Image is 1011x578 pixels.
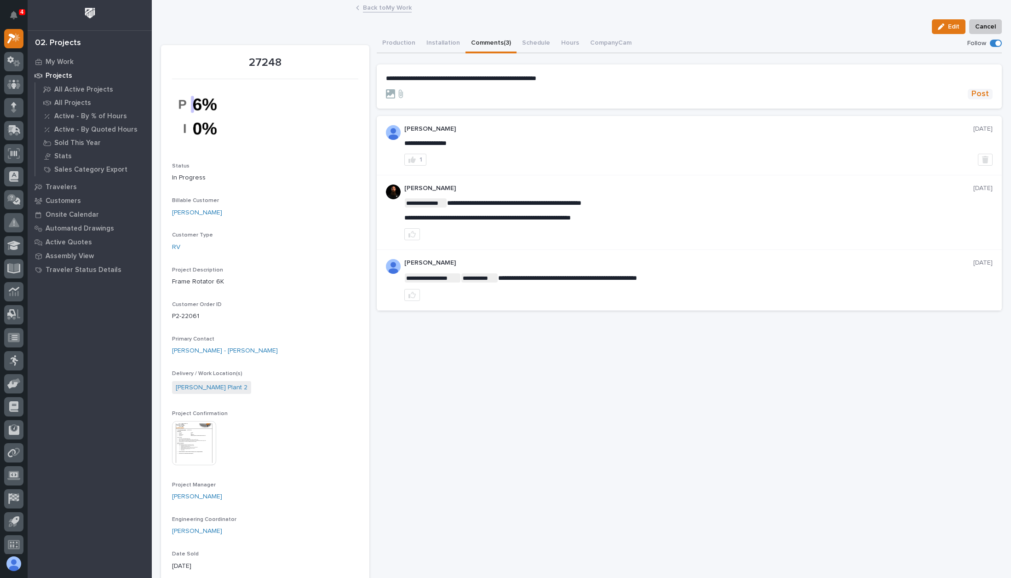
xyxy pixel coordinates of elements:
[46,238,92,247] p: Active Quotes
[54,152,72,161] p: Stats
[20,9,23,15] p: 4
[556,34,585,53] button: Hours
[172,243,180,252] a: RV
[172,277,358,287] p: Frame Rotator 6K
[172,267,223,273] span: Project Description
[81,5,98,22] img: Workspace Logo
[35,163,152,176] a: Sales Category Export
[46,183,77,191] p: Travelers
[404,259,973,267] p: [PERSON_NAME]
[28,221,152,235] a: Automated Drawings
[172,208,222,218] a: [PERSON_NAME]
[971,89,989,99] span: Post
[172,302,222,307] span: Customer Order ID
[35,150,152,162] a: Stats
[46,58,74,66] p: My Work
[172,371,242,376] span: Delivery / Work Location(s)
[377,34,421,53] button: Production
[948,23,959,31] span: Edit
[54,99,91,107] p: All Projects
[28,55,152,69] a: My Work
[973,259,993,267] p: [DATE]
[35,123,152,136] a: Active - By Quoted Hours
[28,235,152,249] a: Active Quotes
[28,249,152,263] a: Assembly View
[46,252,94,260] p: Assembly View
[932,19,965,34] button: Edit
[172,346,278,356] a: [PERSON_NAME] - [PERSON_NAME]
[419,156,422,163] div: 1
[386,125,401,140] img: AOh14GjL2DAcrcZY4n3cZEezSB-C93yGfxH8XahArY0--A=s96-c
[11,11,23,26] div: Notifications4
[28,208,152,221] a: Onsite Calendar
[973,125,993,133] p: [DATE]
[386,259,401,274] img: AOh14GjpcA6ydKGAvwfezp8OhN30Q3_1BHk5lQOeczEvCIoEuGETHm2tT-JUDAHyqffuBe4ae2BInEDZwLlH3tcCd_oYlV_i4...
[172,85,241,148] img: zmV-Utazc53xAKAavJZEoD1wvAaDC4r39eRdRL7ydNQ
[585,34,637,53] button: CompanyCam
[172,232,213,238] span: Customer Type
[404,154,426,166] button: 1
[404,289,420,301] button: like this post
[35,38,81,48] div: 02. Projects
[975,21,996,32] span: Cancel
[28,194,152,208] a: Customers
[46,266,121,274] p: Traveler Status Details
[172,492,222,502] a: [PERSON_NAME]
[4,6,23,25] button: Notifications
[35,96,152,109] a: All Projects
[46,225,114,233] p: Automated Drawings
[28,180,152,194] a: Travelers
[28,263,152,277] a: Traveler Status Details
[172,561,358,571] p: [DATE]
[172,526,222,536] a: [PERSON_NAME]
[46,197,81,205] p: Customers
[54,86,113,94] p: All Active Projects
[404,228,420,240] button: like this post
[172,312,358,321] p: P2-22061
[35,136,152,149] a: Sold This Year
[172,198,219,203] span: Billable Customer
[968,89,993,99] button: Post
[54,139,101,147] p: Sold This Year
[978,154,993,166] button: Delete post
[46,211,99,219] p: Onsite Calendar
[421,34,465,53] button: Installation
[363,2,412,12] a: Back toMy Work
[28,69,152,82] a: Projects
[172,482,216,488] span: Project Manager
[172,336,214,342] span: Primary Contact
[969,19,1002,34] button: Cancel
[35,83,152,96] a: All Active Projects
[172,551,199,557] span: Date Sold
[54,112,127,121] p: Active - By % of Hours
[386,185,401,199] img: zmKUmRVDQjmBLfnAs97p
[172,411,228,416] span: Project Confirmation
[54,166,127,174] p: Sales Category Export
[35,110,152,122] a: Active - By % of Hours
[967,40,986,47] p: Follow
[517,34,556,53] button: Schedule
[54,126,138,134] p: Active - By Quoted Hours
[465,34,517,53] button: Comments (3)
[404,185,973,192] p: [PERSON_NAME]
[172,56,358,69] p: 27248
[172,163,190,169] span: Status
[404,125,973,133] p: [PERSON_NAME]
[172,517,236,522] span: Engineering Coordinator
[4,554,23,573] button: users-avatar
[973,185,993,192] p: [DATE]
[172,173,358,183] p: In Progress
[176,383,247,393] a: [PERSON_NAME] Plant 2
[46,72,72,80] p: Projects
